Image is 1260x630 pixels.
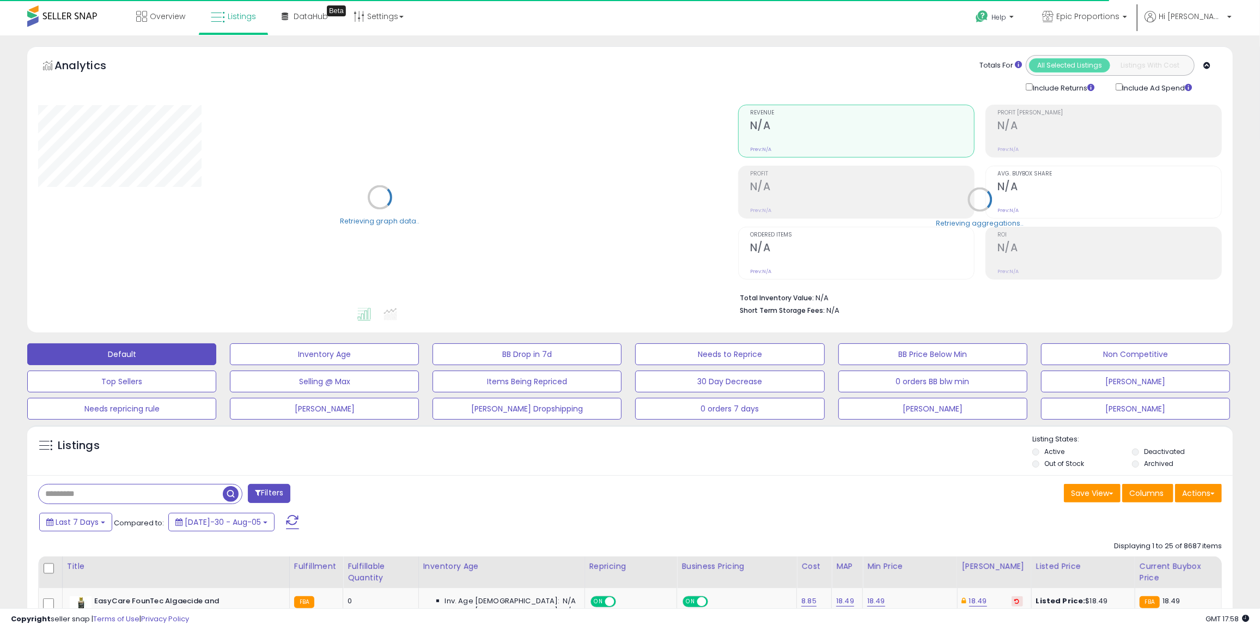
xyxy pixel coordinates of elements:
button: [DATE]-30 - Aug-05 [168,513,275,531]
button: Columns [1122,484,1173,502]
div: Cost [801,561,827,572]
span: Inv. Age [DEMOGRAPHIC_DATA]: [445,606,560,616]
button: Needs repricing rule [27,398,216,420]
button: Non Competitive [1041,343,1230,365]
a: 18.49 [836,596,854,607]
a: Help [967,2,1025,35]
span: OFF [707,597,724,607]
button: 0 orders 7 days [635,398,824,420]
span: OFF [614,597,631,607]
h5: Analytics [54,58,127,76]
button: Save View [1064,484,1121,502]
h5: Listings [58,438,100,453]
button: Needs to Reprice [635,343,824,365]
button: [PERSON_NAME] [230,398,419,420]
div: Include Ad Spend [1107,81,1210,94]
span: N/A [563,596,576,606]
button: [PERSON_NAME] Dropshipping [433,398,622,420]
div: Displaying 1 to 25 of 8687 items [1114,541,1222,552]
a: Terms of Use [93,614,139,624]
strong: Copyright [11,614,51,624]
button: BB Drop in 7d [433,343,622,365]
button: Filters [248,484,290,503]
small: FBA [294,596,314,608]
span: DataHub [294,11,328,22]
span: Hi [PERSON_NAME] [1159,11,1224,22]
div: [PERSON_NAME] [962,561,1027,572]
span: ON [684,597,697,607]
label: Archived [1144,459,1173,468]
span: N/A [563,606,576,616]
button: [PERSON_NAME] [1041,398,1230,420]
button: Actions [1175,484,1222,502]
div: Current Buybox Price [1140,561,1217,584]
button: Items Being Repriced [433,371,622,392]
div: Business Pricing [681,561,792,572]
b: EasyCare FounTec Algaecide and Clarifier, 8 oz. Bottle [94,596,227,619]
b: Listed Price: [1036,596,1086,606]
span: Help [991,13,1006,22]
button: Selling @ Max [230,371,419,392]
span: Columns [1129,488,1164,499]
div: Min Price [867,561,953,572]
span: Inv. Age [DEMOGRAPHIC_DATA]: [445,596,560,606]
div: $18.49 [1036,596,1127,606]
div: Fulfillable Quantity [348,561,413,584]
button: [PERSON_NAME] [838,398,1027,420]
button: 30 Day Decrease [635,371,824,392]
a: 8.85 [801,596,817,607]
div: Title [67,561,285,572]
img: 41bSVzfbr6L._SL40_.jpg [70,596,92,618]
div: Include Returns [1018,81,1107,94]
div: Retrieving aggregations.. [936,218,1024,228]
button: Inventory Age [230,343,419,365]
span: Epic Proportions [1056,11,1119,22]
a: Privacy Policy [141,614,189,624]
span: Last 7 Days [56,517,99,528]
label: Out of Stock [1044,459,1084,468]
label: Deactivated [1144,447,1185,456]
button: 0 orders BB blw min [838,371,1027,392]
span: [DATE]-30 - Aug-05 [185,517,261,528]
div: Inventory Age [423,561,580,572]
div: Fulfillment [294,561,338,572]
p: Listing States: [1032,434,1233,445]
a: 18.49 [969,596,987,607]
div: MAP [836,561,858,572]
a: Hi [PERSON_NAME] [1145,11,1232,35]
button: All Selected Listings [1029,58,1110,72]
div: Listed Price [1036,561,1130,572]
i: Get Help [975,10,989,23]
button: [PERSON_NAME] [1041,371,1230,392]
button: BB Price Below Min [838,343,1027,365]
div: Repricing [589,561,673,572]
small: FBA [1140,596,1160,608]
span: 18.49 [1162,596,1180,606]
span: 2025-08-13 17:58 GMT [1206,614,1249,624]
span: Listings [228,11,256,22]
label: Active [1044,447,1064,456]
button: Last 7 Days [39,513,112,531]
div: Tooltip anchor [327,5,346,16]
div: 0 [348,596,410,606]
span: ON [592,597,605,607]
button: Listings With Cost [1110,58,1191,72]
span: Compared to: [114,518,164,528]
button: Default [27,343,216,365]
div: seller snap | | [11,614,189,625]
span: Overview [150,11,185,22]
a: 18.49 [867,596,885,607]
button: Top Sellers [27,371,216,392]
div: Totals For [979,60,1022,71]
div: Retrieving graph data.. [340,216,420,226]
